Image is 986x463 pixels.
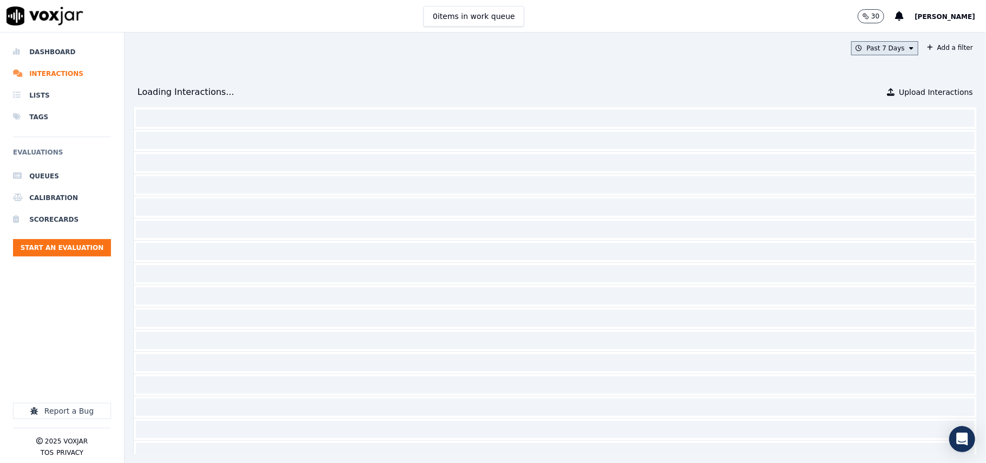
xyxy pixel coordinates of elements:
button: 0items in work queue [423,6,524,27]
a: Tags [13,106,111,128]
button: 30 [858,9,884,23]
div: Loading Interactions... [138,86,234,99]
span: Upload Interactions [899,87,973,98]
p: 30 [871,12,879,21]
button: Privacy [56,448,83,457]
button: TOS [41,448,54,457]
span: [PERSON_NAME] [915,13,975,21]
button: [PERSON_NAME] [915,10,986,23]
a: Scorecards [13,209,111,230]
a: Lists [13,85,111,106]
a: Dashboard [13,41,111,63]
button: Past 7 Days [851,41,918,55]
img: voxjar logo [6,7,83,25]
button: Start an Evaluation [13,239,111,256]
h6: Evaluations [13,146,111,165]
button: 30 [858,9,895,23]
button: Upload Interactions [887,87,973,98]
button: Report a Bug [13,403,111,419]
button: Add a filter [923,41,977,54]
a: Queues [13,165,111,187]
div: Open Intercom Messenger [949,426,975,452]
p: 2025 Voxjar [45,437,88,446]
a: Calibration [13,187,111,209]
a: Interactions [13,63,111,85]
